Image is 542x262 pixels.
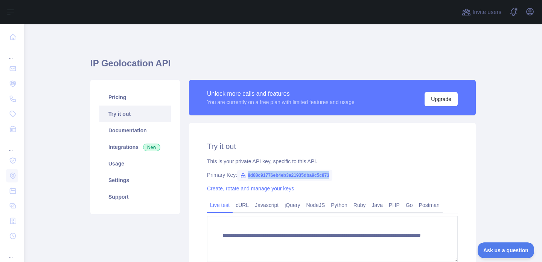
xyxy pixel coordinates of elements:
div: ... [6,45,18,60]
a: Try it out [99,106,171,122]
a: Javascript [252,199,282,211]
div: Primary Key: [207,171,458,179]
a: Support [99,188,171,205]
a: Ruby [350,199,369,211]
h1: IP Geolocation API [90,57,476,75]
iframe: Toggle Customer Support [478,242,534,258]
div: You are currently on a free plan with limited features and usage [207,98,355,106]
a: Postman [416,199,443,211]
button: Upgrade [425,92,458,106]
span: 8d88c91776eb4eb3a21935dba9c5c873 [237,170,332,181]
a: cURL [233,199,252,211]
a: Usage [99,155,171,172]
span: Invite users [472,8,501,17]
button: Invite users [460,6,503,18]
a: PHP [386,199,403,211]
a: NodeJS [303,199,328,211]
a: Java [369,199,386,211]
div: ... [6,137,18,152]
a: jQuery [282,199,303,211]
a: Create, rotate and manage your keys [207,185,294,192]
a: Live test [207,199,233,211]
div: This is your private API key, specific to this API. [207,158,458,165]
h2: Try it out [207,141,458,152]
span: New [143,144,160,151]
a: Documentation [99,122,171,139]
a: Integrations New [99,139,171,155]
div: ... [6,244,18,259]
a: Pricing [99,89,171,106]
a: Settings [99,172,171,188]
a: Python [328,199,350,211]
div: Unlock more calls and features [207,89,355,98]
a: Go [403,199,416,211]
